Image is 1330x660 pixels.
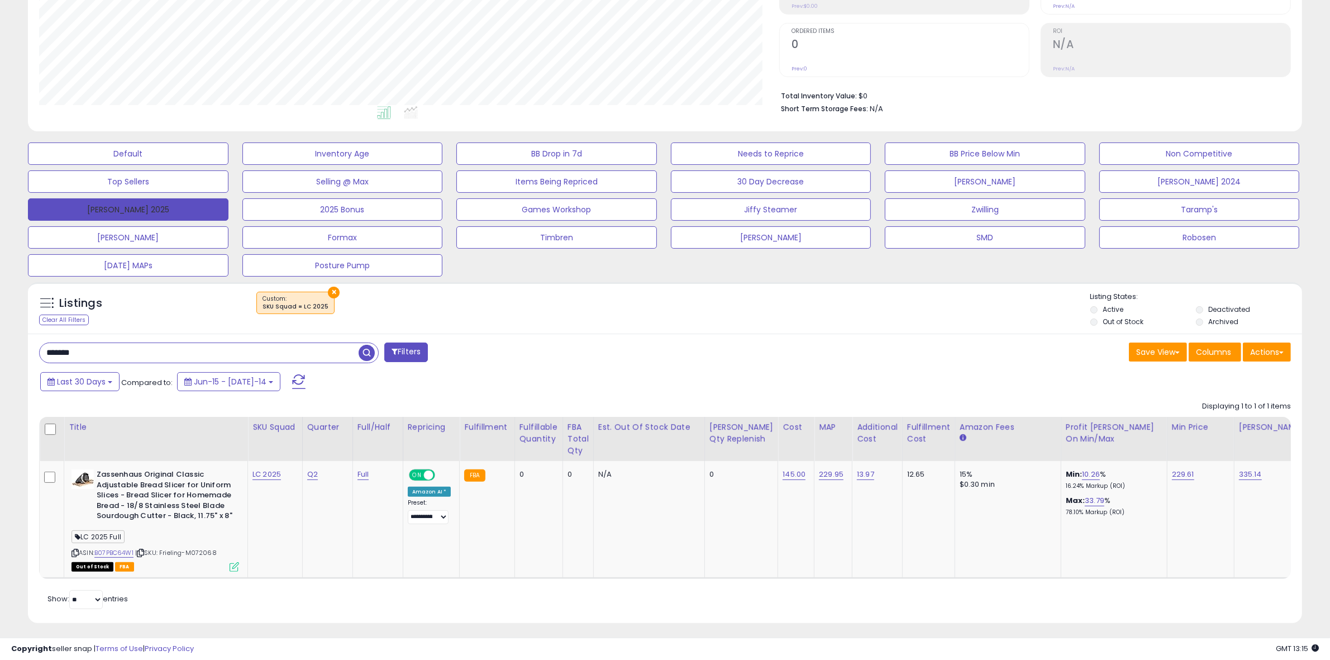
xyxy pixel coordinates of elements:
[1090,292,1302,302] p: Listing States:
[1099,143,1300,165] button: Non Competitive
[792,3,818,10] small: Prev: $0.00
[28,226,228,249] button: [PERSON_NAME]
[1208,305,1250,314] label: Deactivated
[248,417,303,461] th: CSV column name: cust_attr_8_SKU Squad
[59,296,102,311] h5: Listings
[145,643,194,654] a: Privacy Policy
[1103,305,1123,314] label: Active
[1066,469,1159,490] div: %
[792,38,1029,53] h2: 0
[1208,317,1238,326] label: Archived
[28,143,228,165] button: Default
[71,562,113,572] span: All listings that are currently out of stock and unavailable for purchase on Amazon
[384,343,428,362] button: Filters
[907,421,950,445] div: Fulfillment Cost
[1053,38,1290,53] h2: N/A
[408,421,455,433] div: Repricing
[97,469,232,524] b: Zassenhaus Original Classic Adjustable Bread Slicer for Uniform Slices - Bread Slicer for Homemad...
[302,417,352,461] th: CSV column name: cust_attr_10_Quarter
[1082,469,1100,480] a: 10.26
[263,303,328,311] div: SKU Squad = LC 2025
[857,469,874,480] a: 13.97
[1129,343,1187,362] button: Save View
[1099,226,1300,249] button: Robosen
[433,471,451,480] span: OFF
[71,469,239,570] div: ASIN:
[781,91,857,101] b: Total Inventory Value:
[1239,421,1305,433] div: [PERSON_NAME]
[1276,643,1319,654] span: 2025-08-14 13:15 GMT
[307,469,318,480] a: Q2
[357,469,369,480] a: Full
[96,643,143,654] a: Terms of Use
[242,226,443,249] button: Formax
[885,226,1085,249] button: SMD
[885,198,1085,221] button: Zwilling
[410,471,424,480] span: ON
[819,469,843,480] a: 229.95
[242,143,443,165] button: Inventory Age
[115,562,134,572] span: FBA
[71,469,94,489] img: 41go-ryC1KL._SL40_.jpg
[1066,496,1159,516] div: %
[1085,495,1104,506] a: 33.79
[781,88,1283,102] li: $0
[857,421,898,445] div: Additional Cost
[456,170,657,193] button: Items Being Repriced
[671,198,871,221] button: Jiffy Steamer
[1202,401,1291,412] div: Displaying 1 to 1 of 1 items
[357,421,398,433] div: Full/Half
[819,421,847,433] div: MAP
[960,469,1052,479] div: 15%
[39,315,89,325] div: Clear All Filters
[1053,65,1075,72] small: Prev: N/A
[1103,317,1143,326] label: Out of Stock
[307,421,348,433] div: Quarter
[1066,482,1159,490] p: 16.24% Markup (ROI)
[252,421,298,433] div: SKU Squad
[1172,421,1229,433] div: Min Price
[781,104,868,113] b: Short Term Storage Fees:
[352,417,403,461] th: CSV column name: cust_attr_9_Full/Half
[1239,469,1262,480] a: 335.14
[1053,3,1075,10] small: Prev: N/A
[1196,346,1231,358] span: Columns
[1066,421,1162,445] div: Profit [PERSON_NAME] on Min/Max
[456,143,657,165] button: BB Drop in 7d
[328,287,340,298] button: ×
[69,421,243,433] div: Title
[1099,198,1300,221] button: Taramp's
[704,417,778,461] th: Please note that this number is a calculation based on your required days of coverage and your ve...
[960,479,1052,490] div: $0.30 min
[598,421,700,433] div: Est. Out Of Stock Date
[792,29,1029,35] span: Ordered Items
[177,372,280,391] button: Jun-15 - [DATE]-14
[671,170,871,193] button: 30 Day Decrease
[792,65,807,72] small: Prev: 0
[408,487,451,497] div: Amazon AI *
[242,254,443,277] button: Posture Pump
[907,469,946,479] div: 12.65
[40,372,120,391] button: Last 30 Days
[57,376,106,387] span: Last 30 Days
[671,226,871,249] button: [PERSON_NAME]
[568,421,589,457] div: FBA Total Qty
[1066,495,1085,506] b: Max:
[28,170,228,193] button: Top Sellers
[885,170,1085,193] button: [PERSON_NAME]
[263,295,328,311] span: Custom:
[94,548,134,558] a: B07PBC64W1
[783,421,809,433] div: Cost
[1061,417,1167,461] th: The percentage added to the cost of goods (COGS) that forms the calculator for Min & Max prices.
[1053,29,1290,35] span: ROI
[464,421,509,433] div: Fulfillment
[242,198,443,221] button: 2025 Bonus
[1189,343,1241,362] button: Columns
[11,644,194,654] div: seller snap | |
[885,143,1085,165] button: BB Price Below Min
[456,226,657,249] button: Timbren
[1172,469,1194,480] a: 229.61
[28,254,228,277] button: [DATE] MAPs
[1066,509,1159,516] p: 78.10% Markup (ROI)
[252,469,281,480] a: LC 2025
